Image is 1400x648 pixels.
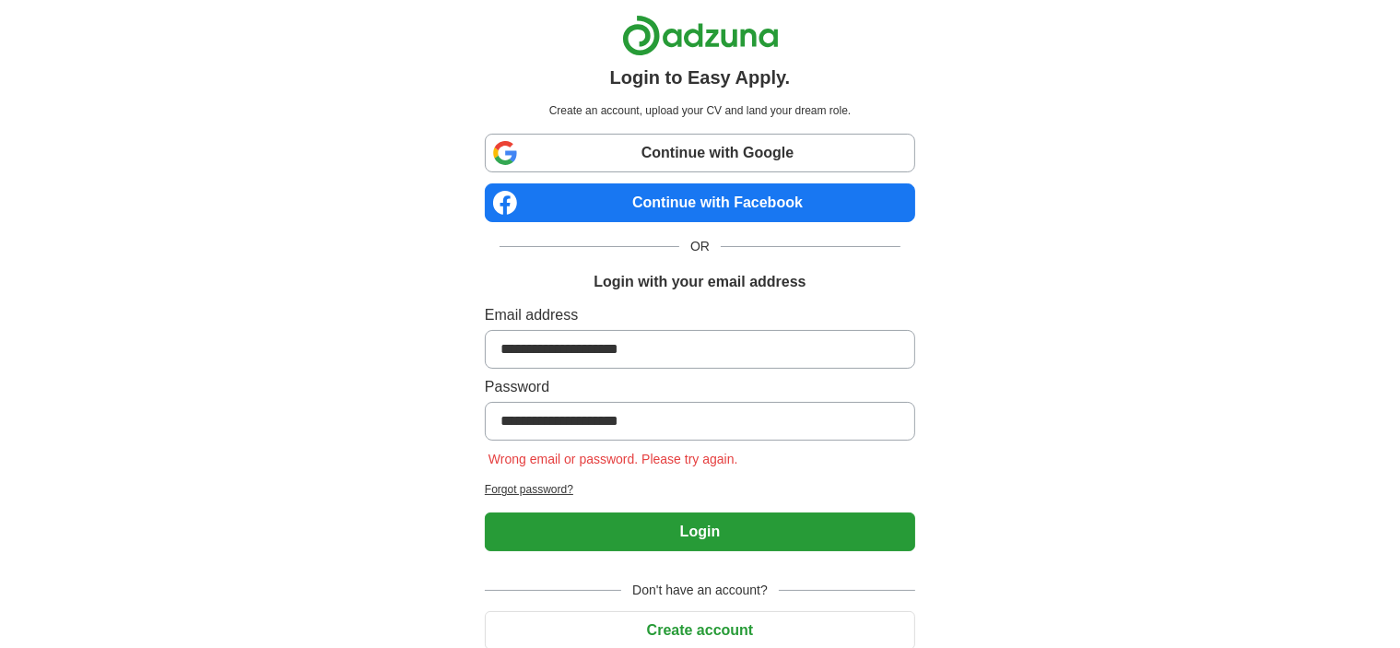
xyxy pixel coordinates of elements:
p: Create an account, upload your CV and land your dream role. [488,102,912,119]
label: Email address [485,304,915,326]
a: Continue with Facebook [485,183,915,222]
img: Adzuna logo [622,15,779,56]
button: Login [485,513,915,551]
a: Create account [485,622,915,638]
span: OR [679,237,721,256]
a: Forgot password? [485,481,915,498]
h1: Login to Easy Apply. [610,64,791,91]
span: Wrong email or password. Please try again. [485,452,742,466]
a: Continue with Google [485,134,915,172]
span: Don't have an account? [621,581,779,600]
h1: Login with your email address [594,271,806,293]
label: Password [485,376,915,398]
